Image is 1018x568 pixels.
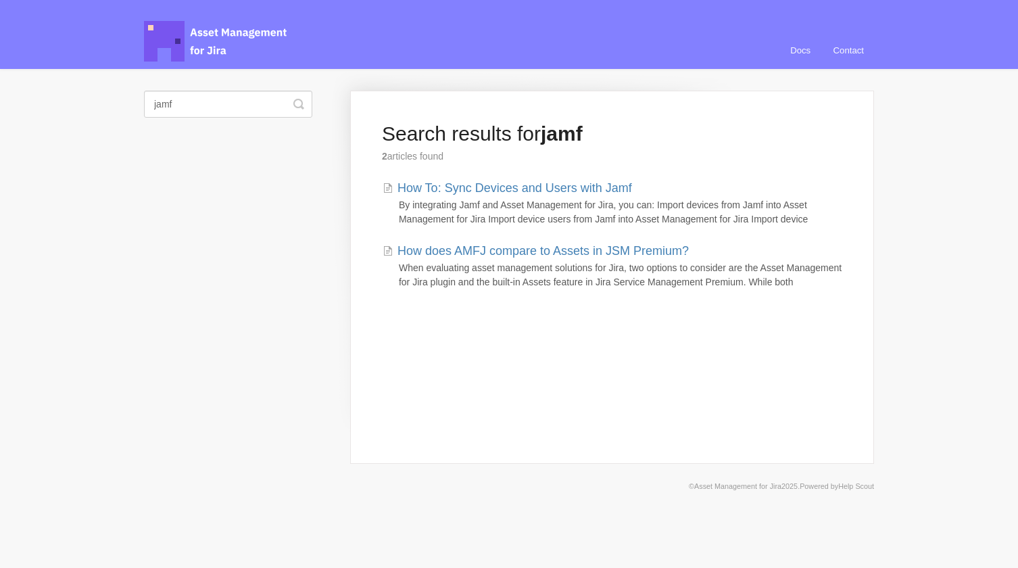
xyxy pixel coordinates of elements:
[383,179,632,197] a: How To: Sync Devices and Users with Jamf
[399,261,842,290] p: When evaluating asset management solutions for Jira, two options to consider are the Asset Manage...
[144,91,312,118] input: Search
[780,32,821,69] a: Docs
[144,21,289,62] span: Asset Management for Jira Docs
[800,482,874,490] span: Powered by
[383,242,689,260] a: How does AMFJ compare to Assets in JSM Premium?
[838,482,874,490] a: Help Scout
[382,149,842,164] p: articles found
[823,32,874,69] a: Contact
[382,151,387,162] strong: 2
[144,480,874,492] p: © 2025.
[399,198,842,227] p: By integrating Jamf and Asset Management for Jira, you can: Import devices from Jamf into Asset M...
[541,122,583,145] strong: jamf
[694,482,781,490] a: Asset Management for Jira
[382,122,842,146] h1: Search results for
